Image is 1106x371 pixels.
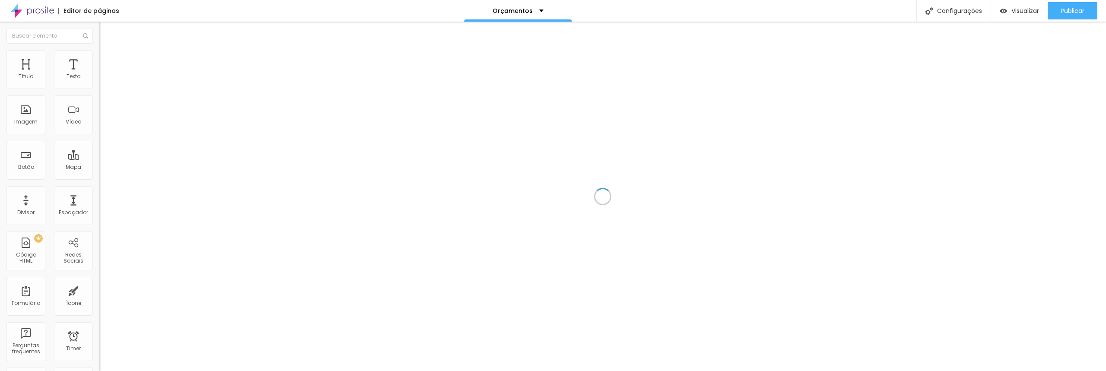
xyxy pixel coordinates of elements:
div: Código HTML [9,252,43,264]
div: Espaçador [59,209,88,216]
div: Editor de páginas [58,8,119,14]
div: Mapa [66,164,81,170]
span: Visualizar [1011,7,1039,14]
img: Icone [83,33,88,38]
div: Ícone [66,300,81,306]
img: view-1.svg [1000,7,1007,15]
div: Divisor [17,209,35,216]
div: Redes Sociais [56,252,90,264]
button: Publicar [1048,2,1097,19]
div: Imagem [14,119,38,125]
div: Vídeo [66,119,81,125]
span: Publicar [1061,7,1084,14]
div: Título [19,73,33,79]
div: Timer [66,346,81,352]
img: Icone [925,7,933,15]
button: Visualizar [991,2,1048,19]
input: Buscar elemento [6,28,93,44]
p: Orçamentos [493,8,533,14]
div: Botão [18,164,34,170]
div: Perguntas frequentes [9,342,43,355]
div: Texto [67,73,80,79]
div: Formulário [12,300,40,306]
